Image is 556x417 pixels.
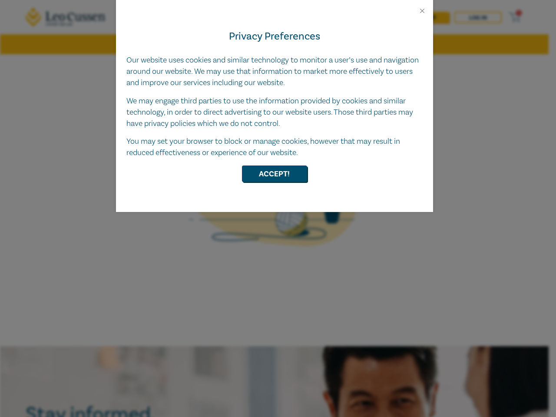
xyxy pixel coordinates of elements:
button: Accept! [242,165,307,182]
h4: Privacy Preferences [126,29,423,44]
button: Close [418,7,426,15]
p: Our website uses cookies and similar technology to monitor a user’s use and navigation around our... [126,55,423,89]
p: We may engage third parties to use the information provided by cookies and similar technology, in... [126,96,423,129]
p: You may set your browser to block or manage cookies, however that may result in reduced effective... [126,136,423,159]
